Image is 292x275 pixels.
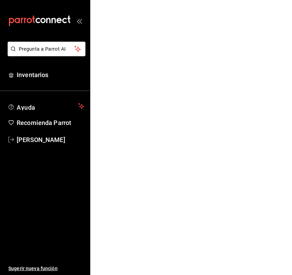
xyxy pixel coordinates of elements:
span: Inventarios [17,70,84,80]
a: Pregunta a Parrot AI [5,50,85,58]
button: Pregunta a Parrot AI [8,42,85,56]
span: Ayuda [17,102,75,110]
span: Sugerir nueva función [8,265,84,272]
span: Recomienda Parrot [17,118,84,127]
span: Pregunta a Parrot AI [19,45,75,53]
span: [PERSON_NAME] [17,135,84,144]
button: open_drawer_menu [76,18,82,24]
